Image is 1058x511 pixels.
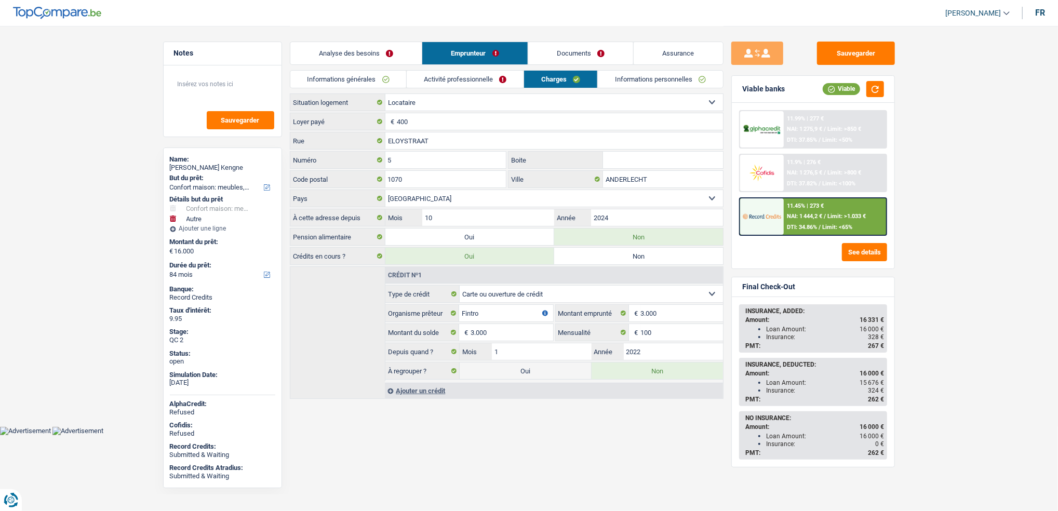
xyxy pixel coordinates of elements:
div: Loan Amount: [766,379,884,386]
span: 0 € [875,440,884,448]
span: / [819,137,821,143]
div: 9.95 [170,315,275,323]
label: Mois [385,209,422,226]
input: MM [422,209,554,226]
span: 262 € [868,449,884,456]
span: NAI: 1 276,5 € [787,169,822,176]
span: Limit: <50% [822,137,852,143]
div: PMT: [745,342,884,349]
a: Activité professionnelle [407,71,524,88]
button: Sauvegarder [207,111,274,129]
div: 11.45% | 273 € [787,203,824,209]
span: NAI: 1 444,2 € [787,213,822,220]
label: Pays [290,190,385,207]
span: / [819,224,821,231]
div: Amount: [745,370,884,377]
img: Advertisement [52,427,103,435]
div: INSURANCE, ADDED: [745,307,884,315]
span: / [824,213,826,220]
div: Détails but du prêt [170,195,275,204]
div: fr [1035,8,1045,18]
a: Assurance [634,42,723,64]
label: Code postal [290,171,385,187]
a: [PERSON_NAME] [937,5,1010,22]
div: Loan Amount: [766,433,884,440]
label: Montant du solde [385,324,459,341]
div: AlphaCredit: [170,400,275,408]
label: Année [592,343,624,360]
label: Mois [460,343,492,360]
a: Informations générales [290,71,407,88]
div: Ajouter une ligne [170,225,275,232]
label: Montant emprunté [556,305,630,321]
div: Loan Amount: [766,326,884,333]
div: INSURANCE, DEDUCTED: [745,361,884,368]
div: Viable [823,83,860,95]
img: AlphaCredit [743,124,781,136]
span: Sauvegarder [221,117,260,124]
label: Année [554,209,591,226]
span: Limit: <65% [822,224,852,231]
label: Montant du prêt: [170,238,273,246]
label: Crédits en cours ? [290,248,385,264]
label: Non [592,362,723,379]
span: 324 € [868,387,884,394]
span: DTI: 37.85% [787,137,817,143]
h5: Notes [174,49,271,58]
span: DTI: 34.86% [787,224,817,231]
div: Crédit nº1 [385,272,424,278]
div: Insurance: [766,440,884,448]
span: 16 000 € [860,370,884,377]
img: TopCompare Logo [13,7,101,19]
label: Non [554,228,723,245]
span: € [629,305,640,321]
span: € [385,113,397,130]
label: Mensualité [556,324,630,341]
span: NAI: 1 275,9 € [787,126,822,132]
div: 11.99% | 277 € [787,115,824,122]
label: Type de crédit [385,286,460,302]
span: 16 000 € [860,423,884,431]
input: MM [492,343,591,360]
label: À regrouper ? [385,362,460,379]
span: / [824,126,826,132]
div: NO INSURANCE: [745,414,884,422]
input: AAAA [624,343,723,360]
span: Limit: >800 € [827,169,861,176]
span: € [629,324,640,341]
span: 16 331 € [860,316,884,324]
div: Submitted & Waiting [170,451,275,459]
div: Record Credits Atradius: [170,464,275,472]
div: PMT: [745,449,884,456]
input: AAAA [591,209,722,226]
div: Viable banks [742,85,785,93]
span: 16 000 € [860,433,884,440]
label: Ville [508,171,603,187]
div: Final Check-Out [742,283,795,291]
span: € [459,324,471,341]
span: 328 € [868,333,884,341]
label: Loyer payé [290,113,385,130]
div: Amount: [745,423,884,431]
div: Amount: [745,316,884,324]
div: Refused [170,408,275,416]
div: Name: [170,155,275,164]
div: Taux d'intérêt: [170,306,275,315]
span: / [819,180,821,187]
button: Sauvegarder [817,42,895,65]
label: Pension alimentaire [290,228,385,245]
a: Analyse des besoins [290,42,422,64]
label: Depuis quand ? [385,343,460,360]
div: open [170,357,275,366]
div: Simulation Date: [170,371,275,379]
label: Boite [508,152,603,168]
a: Documents [528,42,634,64]
div: Ajouter un crédit [385,383,722,398]
img: Cofidis [743,163,781,182]
span: DTI: 37.82% [787,180,817,187]
span: [PERSON_NAME] [945,9,1001,18]
label: Rue [290,132,385,149]
span: Limit: <100% [822,180,855,187]
span: € [170,247,173,255]
span: 16 000 € [860,326,884,333]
